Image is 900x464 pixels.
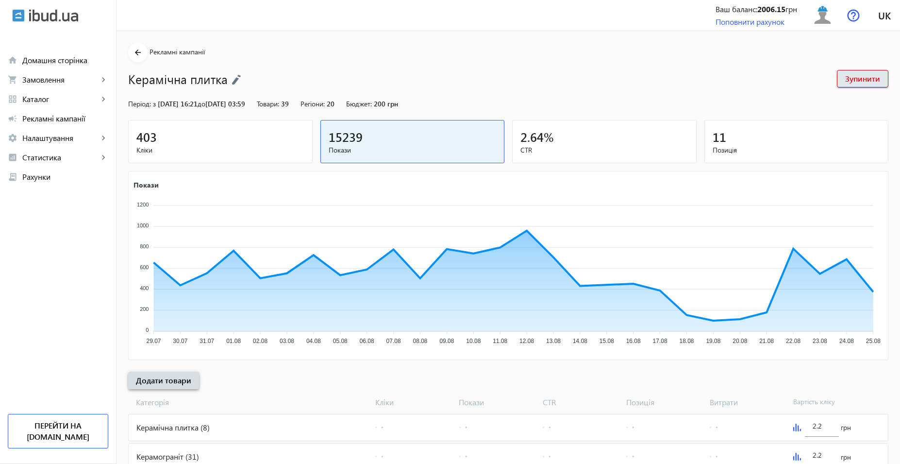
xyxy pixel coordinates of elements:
mat-icon: grid_view [8,94,17,104]
span: Витрати [706,397,789,408]
a: Перейти на [DOMAIN_NAME] [8,414,108,448]
span: Каталог [22,94,99,104]
mat-icon: arrow_back [132,47,144,59]
tspan: 22.08 [786,338,800,344]
img: help.svg [847,9,860,22]
tspan: 1000 [137,223,149,228]
span: Додати товари [136,375,191,386]
tspan: 1200 [137,202,149,207]
tspan: 17.08 [653,338,667,344]
tspan: 21.08 [759,338,774,344]
b: 2006.15 [757,4,785,14]
tspan: 07.08 [386,338,401,344]
tspan: 09.08 [439,338,454,344]
span: 20 [327,99,334,108]
mat-icon: analytics [8,153,17,162]
span: 200 грн [374,99,398,108]
img: ibud_text.svg [29,9,78,22]
span: грн [841,452,851,462]
span: Зупинити [845,73,880,84]
span: Період: з [128,99,156,108]
tspan: 04.08 [306,338,321,344]
span: Кліки [371,397,455,408]
tspan: 13.08 [546,338,561,344]
tspan: 30.07 [173,338,187,344]
mat-icon: home [8,55,17,65]
span: грн [841,423,851,432]
img: graph.svg [793,424,801,431]
tspan: 25.08 [866,338,881,344]
span: Позиція [713,145,881,155]
mat-icon: shopping_cart [8,75,17,85]
span: Покази [329,145,497,155]
tspan: 0 [146,327,149,333]
span: до [198,99,205,108]
tspan: 400 [140,285,149,291]
span: Вартість кліку [789,397,873,408]
span: Покази [455,397,538,408]
mat-icon: keyboard_arrow_right [99,133,108,143]
img: user.svg [812,4,833,26]
span: Регіони: [300,99,325,108]
tspan: 12.08 [519,338,534,344]
mat-icon: settings [8,133,17,143]
tspan: 600 [140,264,149,270]
span: uk [878,9,891,21]
span: Товари: [257,99,279,108]
tspan: 24.08 [839,338,854,344]
tspan: 03.08 [280,338,294,344]
h1: Керамічна плитка [128,70,827,87]
span: Кліки [136,145,304,155]
tspan: 11.08 [493,338,507,344]
tspan: 01.08 [226,338,241,344]
tspan: 15.08 [600,338,614,344]
span: % [544,129,554,145]
span: Налаштування [22,133,99,143]
span: Рахунки [22,172,108,182]
img: ibud.svg [12,9,25,22]
span: 39 [281,99,289,108]
mat-icon: receipt_long [8,172,17,182]
button: Додати товари [128,372,199,389]
span: Бюджет: [346,99,372,108]
tspan: 19.08 [706,338,720,344]
img: graph.svg [793,453,801,461]
mat-icon: keyboard_arrow_right [99,75,108,85]
mat-icon: campaign [8,114,17,123]
tspan: 200 [140,306,149,312]
tspan: 02.08 [253,338,267,344]
span: CTR [539,397,622,408]
span: 2.64 [520,129,544,145]
tspan: 06.08 [360,338,374,344]
span: 11 [713,129,726,145]
span: Рекламні кампанії [22,114,108,123]
span: Статистика [22,153,99,162]
text: Покази [133,180,159,189]
tspan: 800 [140,243,149,249]
span: Категорія [128,397,371,408]
tspan: 18.08 [679,338,694,344]
tspan: 29.07 [146,338,161,344]
span: 15239 [329,129,363,145]
tspan: 10.08 [466,338,481,344]
button: Зупинити [837,70,888,87]
span: Рекламні кампанії [150,47,205,56]
tspan: 14.08 [573,338,587,344]
span: 403 [136,129,157,145]
mat-icon: keyboard_arrow_right [99,153,108,162]
div: Ваш баланс: грн [716,4,797,15]
span: Замовлення [22,75,99,85]
tspan: 08.08 [413,338,427,344]
span: Домашня сторінка [22,55,108,65]
tspan: 23.08 [813,338,827,344]
tspan: 05.08 [333,338,348,344]
span: Позиція [622,397,706,408]
div: Керамічна плитка (8) [129,414,371,441]
mat-icon: keyboard_arrow_right [99,94,108,104]
span: [DATE] 16:21 [DATE] 03:59 [158,99,245,108]
span: CTR [520,145,688,155]
tspan: 20.08 [733,338,747,344]
tspan: 16.08 [626,338,641,344]
tspan: 31.07 [200,338,214,344]
a: Поповнити рахунок [716,17,784,27]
